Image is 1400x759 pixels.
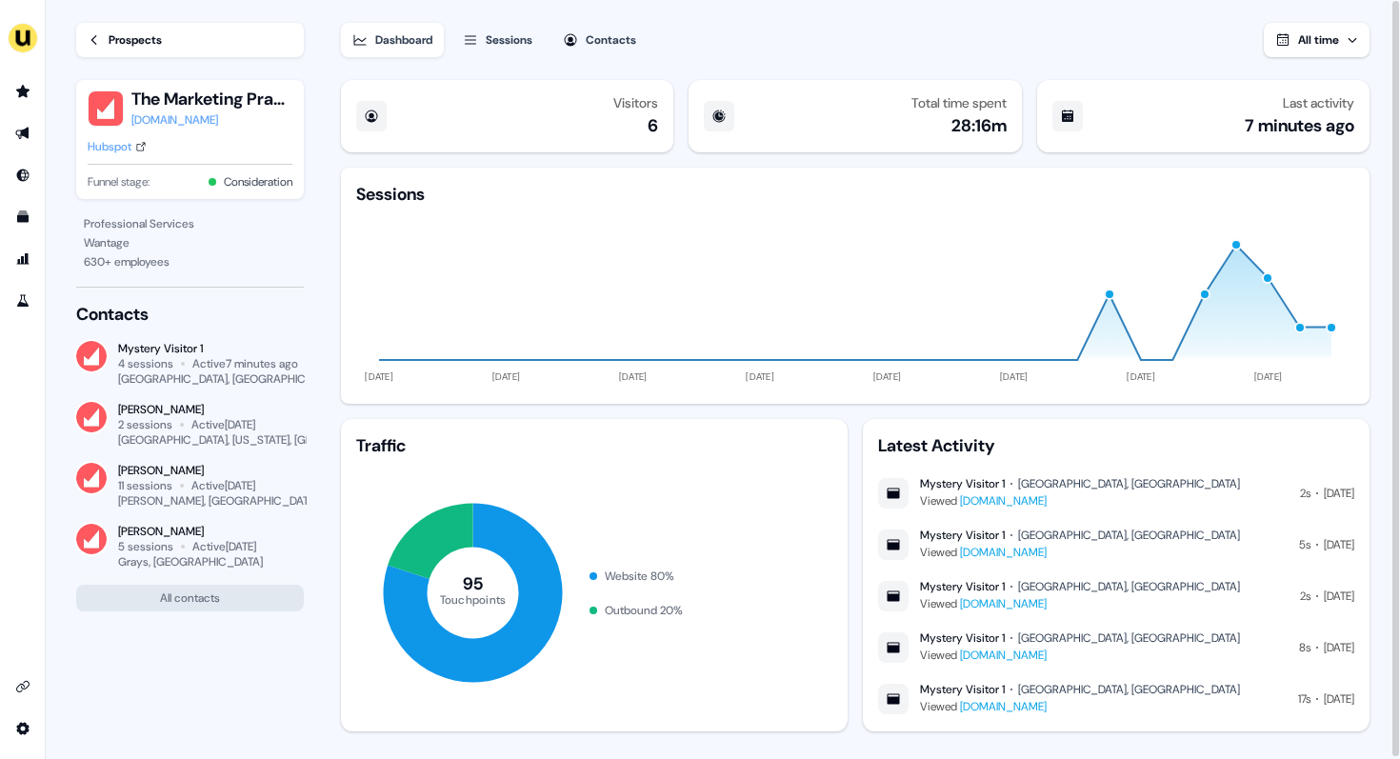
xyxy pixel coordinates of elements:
a: Go to integrations [8,713,38,744]
div: Mystery Visitor 1 [920,528,1005,543]
div: Mystery Visitor 1 [920,630,1005,646]
div: [GEOGRAPHIC_DATA], [GEOGRAPHIC_DATA] [118,371,342,387]
div: Traffic [356,434,832,457]
tspan: [DATE] [872,370,901,383]
div: 11 sessions [118,478,172,493]
div: 630 + employees [84,252,296,271]
a: [DOMAIN_NAME] [131,110,292,130]
tspan: [DATE] [1253,370,1282,383]
div: Contacts [76,303,304,326]
div: Sessions [356,183,425,206]
div: Wantage [84,233,296,252]
a: [DOMAIN_NAME] [960,648,1047,663]
div: 2s [1300,484,1310,503]
tspan: [DATE] [619,370,648,383]
a: Go to integrations [8,671,38,702]
a: Go to attribution [8,244,38,274]
div: 7 minutes ago [1245,114,1354,137]
div: Active [DATE] [192,539,256,554]
span: Funnel stage: [88,172,150,191]
div: Website 80 % [605,567,674,586]
a: Go to experiments [8,286,38,316]
div: [GEOGRAPHIC_DATA], [GEOGRAPHIC_DATA] [1018,630,1240,646]
div: Hubspot [88,137,131,156]
a: Go to templates [8,202,38,232]
button: Dashboard [341,23,444,57]
div: Viewed [920,543,1240,562]
a: [DOMAIN_NAME] [960,493,1047,509]
tspan: [DATE] [365,370,393,383]
div: 2s [1300,587,1310,606]
div: [PERSON_NAME] [118,463,304,478]
button: The Marketing Practice [131,88,292,110]
div: [PERSON_NAME], [GEOGRAPHIC_DATA] [118,493,318,509]
div: [DATE] [1324,638,1354,657]
tspan: Touchpoints [439,591,506,607]
div: Grays, [GEOGRAPHIC_DATA] [118,554,263,569]
a: Prospects [76,23,304,57]
div: Active [DATE] [191,417,255,432]
div: Contacts [586,30,636,50]
div: Professional Services [84,214,296,233]
div: [GEOGRAPHIC_DATA], [US_STATE], [GEOGRAPHIC_DATA] [118,432,404,448]
div: 2 sessions [118,417,172,432]
div: [GEOGRAPHIC_DATA], [GEOGRAPHIC_DATA] [1018,682,1240,697]
tspan: [DATE] [746,370,774,383]
button: All contacts [76,585,304,611]
div: [DATE] [1324,689,1354,709]
a: Hubspot [88,137,147,156]
div: 6 [648,114,658,137]
div: [GEOGRAPHIC_DATA], [GEOGRAPHIC_DATA] [1018,528,1240,543]
tspan: 95 [462,572,483,595]
div: [GEOGRAPHIC_DATA], [GEOGRAPHIC_DATA] [1018,579,1240,594]
div: Visitors [613,95,658,110]
div: 17s [1298,689,1310,709]
div: Viewed [920,697,1240,716]
tspan: [DATE] [491,370,520,383]
tspan: [DATE] [1000,370,1029,383]
button: Sessions [451,23,544,57]
div: Mystery Visitor 1 [920,579,1005,594]
div: [GEOGRAPHIC_DATA], [GEOGRAPHIC_DATA] [1018,476,1240,491]
div: 4 sessions [118,356,173,371]
div: [DATE] [1324,484,1354,503]
div: Dashboard [375,30,432,50]
div: 5s [1299,535,1310,554]
div: Sessions [486,30,532,50]
div: [PERSON_NAME] [118,524,263,539]
div: Viewed [920,491,1240,510]
span: All time [1298,32,1339,48]
div: Viewed [920,646,1240,665]
div: Outbound 20 % [605,601,683,620]
div: Prospects [109,30,162,50]
a: [DOMAIN_NAME] [960,545,1047,560]
div: 8s [1299,638,1310,657]
div: Last activity [1283,95,1354,110]
div: Viewed [920,594,1240,613]
a: Go to outbound experience [8,118,38,149]
div: 28:16m [951,114,1007,137]
a: Go to Inbound [8,160,38,190]
div: Mystery Visitor 1 [920,682,1005,697]
a: Go to prospects [8,76,38,107]
a: [DOMAIN_NAME] [960,699,1047,714]
a: [DOMAIN_NAME] [960,596,1047,611]
button: Contacts [551,23,648,57]
div: [PERSON_NAME] [118,402,304,417]
div: [DATE] [1324,535,1354,554]
div: Latest Activity [878,434,1354,457]
button: All time [1264,23,1370,57]
div: Mystery Visitor 1 [118,341,304,356]
div: Total time spent [911,95,1007,110]
button: Consideration [224,172,292,191]
tspan: [DATE] [1127,370,1155,383]
div: [DATE] [1324,587,1354,606]
div: Mystery Visitor 1 [920,476,1005,491]
div: Active [DATE] [191,478,255,493]
div: Active 7 minutes ago [192,356,298,371]
div: 5 sessions [118,539,173,554]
